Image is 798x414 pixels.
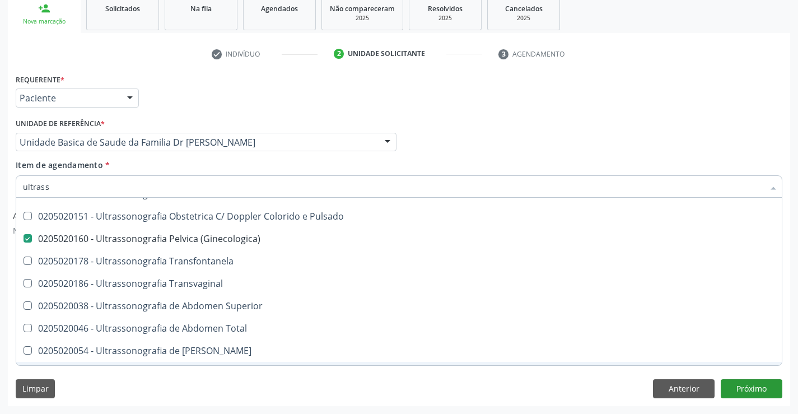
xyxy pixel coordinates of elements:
[721,379,782,398] button: Próximo
[23,212,775,221] div: 0205020151 - Ultrassonografia Obstetrica C/ Doppler Colorido e Pulsado
[23,324,775,333] div: 0205020046 - Ultrassonografia de Abdomen Total
[428,4,463,13] span: Resolvidos
[13,212,114,221] h6: Anexos adicionados
[348,49,425,59] div: Unidade solicitante
[23,257,775,266] div: 0205020178 - Ultrassonografia Transfontanela
[23,301,775,310] div: 0205020038 - Ultrassonografia de Abdomen Superior
[16,17,73,26] div: Nova marcação
[16,71,64,89] label: Requerente
[653,379,715,398] button: Anterior
[334,49,344,59] div: 2
[20,137,374,148] span: Unidade Basica de Saude da Familia Dr [PERSON_NAME]
[16,115,105,133] label: Unidade de referência
[330,14,395,22] div: 2025
[417,14,473,22] div: 2025
[16,379,55,398] button: Limpar
[23,175,764,198] input: Buscar por procedimentos
[23,279,775,288] div: 0205020186 - Ultrassonografia Transvaginal
[20,92,116,104] span: Paciente
[505,4,543,13] span: Cancelados
[105,4,140,13] span: Solicitados
[496,14,552,22] div: 2025
[23,346,775,355] div: 0205020054 - Ultrassonografia de [PERSON_NAME]
[13,225,114,236] p: Nenhum anexo disponível.
[190,4,212,13] span: Na fila
[261,4,298,13] span: Agendados
[23,234,775,243] div: 0205020160 - Ultrassonografia Pelvica (Ginecologica)
[16,160,103,170] span: Item de agendamento
[330,4,395,13] span: Não compareceram
[38,2,50,15] div: person_add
